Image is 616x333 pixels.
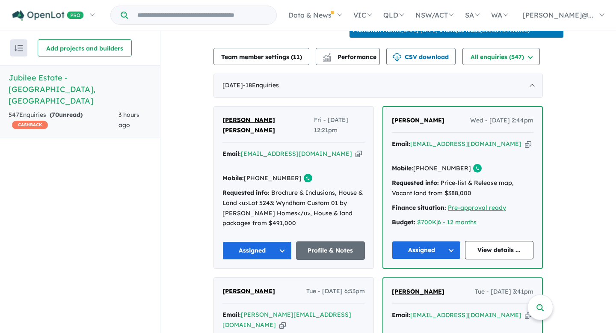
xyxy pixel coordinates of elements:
[222,311,241,318] strong: Email:
[392,311,410,319] strong: Email:
[465,241,534,259] a: View details ...
[392,116,444,124] span: [PERSON_NAME]
[462,48,540,65] button: All enquiries (547)
[392,140,410,148] strong: Email:
[213,48,309,65] button: Team member settings (11)
[9,72,151,107] h5: Jubilee Estate - [GEOGRAPHIC_DATA] , [GEOGRAPHIC_DATA]
[52,111,59,119] span: 70
[523,11,593,19] span: [PERSON_NAME]@...
[392,178,533,199] div: Price-list & Release map, Vacant land from $388,000
[306,286,365,297] span: Tue - [DATE] 6:53pm
[50,111,83,119] strong: ( unread)
[130,6,275,24] input: Try estate name, suburb, builder or developer
[392,217,533,228] div: |
[118,111,139,129] span: 3 hours ago
[392,164,413,172] strong: Mobile:
[392,287,444,297] a: [PERSON_NAME]
[38,39,132,56] button: Add projects and builders
[222,174,244,182] strong: Mobile:
[475,287,533,297] span: Tue - [DATE] 3:41pm
[222,115,314,136] a: [PERSON_NAME] [PERSON_NAME]
[244,174,302,182] a: [PHONE_NUMBER]
[324,53,376,61] span: Performance
[316,48,380,65] button: Performance
[392,218,415,226] strong: Budget:
[410,311,521,319] a: [EMAIL_ADDRESS][DOMAIN_NAME]
[314,115,365,136] span: Fri - [DATE] 12:21pm
[222,116,275,134] span: [PERSON_NAME] [PERSON_NAME]
[222,241,292,260] button: Assigned
[525,311,531,320] button: Copy
[12,121,48,129] span: CASHBACK
[222,287,275,295] span: [PERSON_NAME]
[222,286,275,297] a: [PERSON_NAME]
[355,149,362,158] button: Copy
[222,150,241,158] strong: Email:
[413,164,471,172] a: [PHONE_NUMBER]
[9,110,118,131] div: 547 Enquir ies
[12,10,84,21] img: Openlot PRO Logo White
[213,74,543,98] div: [DATE]
[222,311,351,329] a: [PERSON_NAME][EMAIL_ADDRESS][DOMAIN_NAME]
[323,56,331,62] img: bar-chart.svg
[243,81,279,89] span: - 18 Enquir ies
[279,321,286,330] button: Copy
[392,204,446,211] strong: Finance situation:
[393,53,401,62] img: download icon
[410,140,521,148] a: [EMAIL_ADDRESS][DOMAIN_NAME]
[293,53,300,61] span: 11
[392,288,444,295] span: [PERSON_NAME]
[222,188,365,229] div: Brochure & Inclusions, House & Land <u>Lot 5243: Wyndham Custom 01 by [PERSON_NAME] Homes</u>, Ho...
[417,218,436,226] a: $700K
[323,53,331,58] img: line-chart.svg
[392,116,444,126] a: [PERSON_NAME]
[392,241,461,259] button: Assigned
[448,204,506,211] a: Pre-approval ready
[392,179,439,187] strong: Requested info:
[241,150,352,158] a: [EMAIL_ADDRESS][DOMAIN_NAME]
[296,241,365,260] a: Profile & Notes
[222,189,269,196] strong: Requested info:
[525,140,531,149] button: Copy
[15,45,23,51] img: sort.svg
[386,48,456,65] button: CSV download
[470,116,533,126] span: Wed - [DATE] 2:44pm
[438,218,477,226] a: 6 - 12 months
